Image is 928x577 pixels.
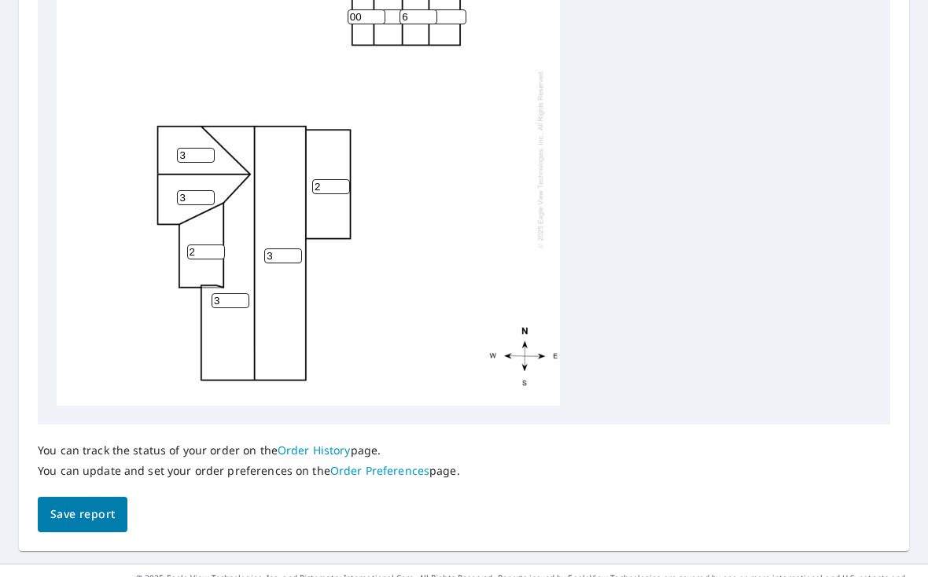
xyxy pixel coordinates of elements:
[330,463,429,478] a: Order Preferences
[38,443,460,458] p: You can track the status of your order on the page.
[38,497,127,532] button: Save report
[278,443,351,458] a: Order History
[50,505,115,524] span: Save report
[38,464,460,478] p: You can update and set your order preferences on the page.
